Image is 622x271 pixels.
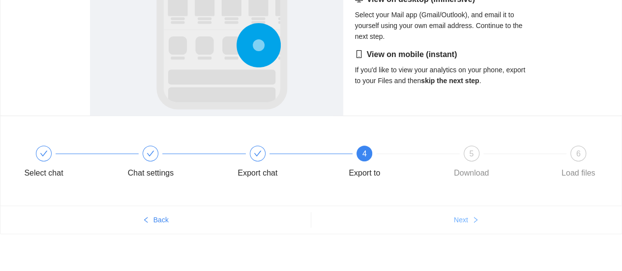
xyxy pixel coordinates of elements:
span: 6 [576,150,581,158]
strong: skip the next step [421,77,479,85]
div: 5Download [443,146,550,181]
div: Export chat [229,146,336,181]
div: If you'd like to view your analytics on your phone, export to your Files and then . [355,49,533,86]
span: check [254,150,262,157]
div: Export chat [237,165,277,181]
div: Download [454,165,489,181]
span: check [40,150,48,157]
span: Back [153,214,169,225]
div: Chat settings [128,165,174,181]
div: 4Export to [336,146,443,181]
span: mobile [355,50,363,58]
div: Load files [562,165,595,181]
div: Select chat [15,146,122,181]
span: 5 [469,150,474,158]
div: Chat settings [122,146,229,181]
span: right [472,216,479,224]
span: 4 [362,150,367,158]
button: leftBack [0,212,311,228]
span: Next [454,214,468,225]
span: check [147,150,154,157]
span: left [143,216,149,224]
button: Nextright [311,212,622,228]
div: 6Load files [550,146,607,181]
div: Export to [349,165,380,181]
div: Select chat [24,165,63,181]
h5: View on mobile (instant) [355,49,533,60]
